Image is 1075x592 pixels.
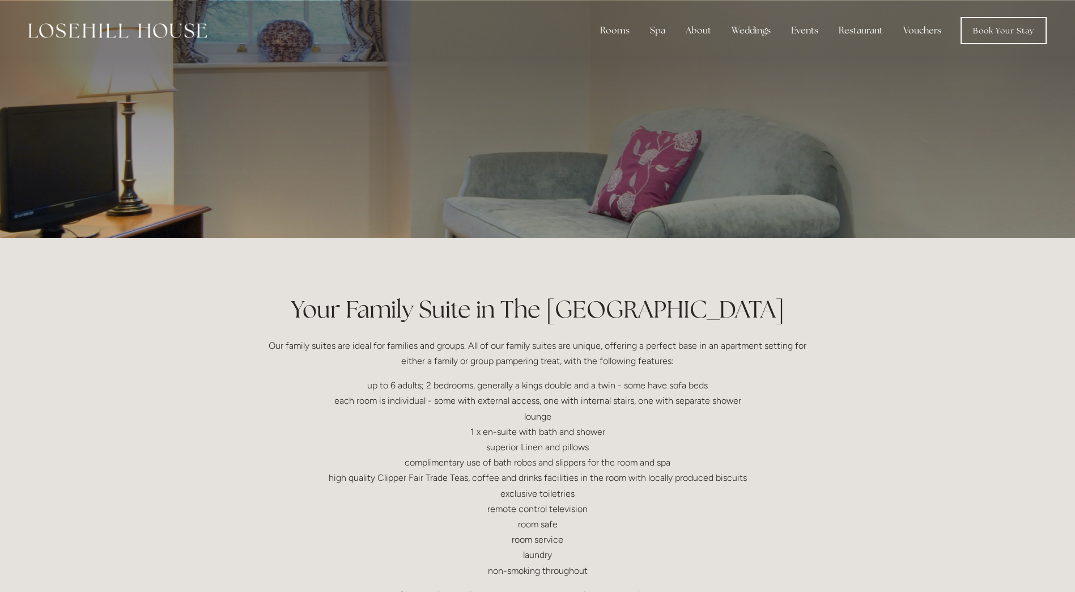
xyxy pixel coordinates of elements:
div: Spa [641,19,674,42]
div: Restaurant [830,19,892,42]
p: Our family suites are ideal for families and groups. All of our family suites are unique, offerin... [267,338,809,369]
a: Book Your Stay [961,17,1047,44]
h1: Your Family Suite in The [GEOGRAPHIC_DATA] [267,293,809,326]
div: About [677,19,720,42]
div: Rooms [591,19,639,42]
p: up to 6 adults; 2 bedrooms, generally a kings double and a twin - some have sofa beds each room i... [267,378,809,578]
img: Losehill House [28,23,207,38]
a: Vouchers [894,19,950,42]
div: Events [782,19,827,42]
div: Weddings [723,19,780,42]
